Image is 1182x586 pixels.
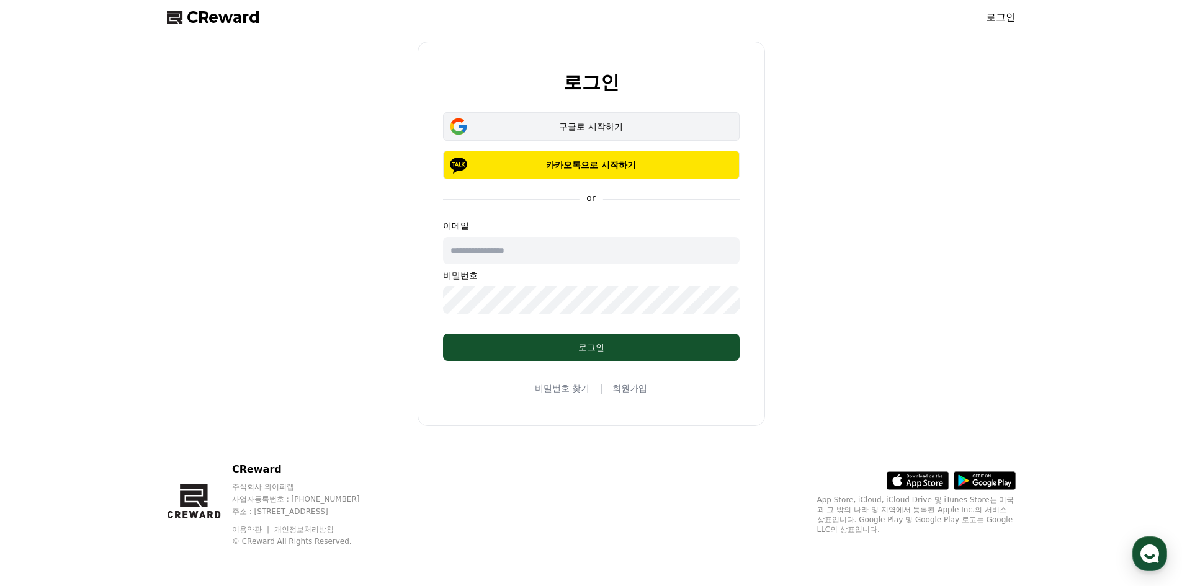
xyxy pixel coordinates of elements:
[232,525,271,534] a: 이용약관
[232,536,383,546] p: © CReward All Rights Reserved.
[817,495,1016,535] p: App Store, iCloud, iCloud Drive 및 iTunes Store는 미국과 그 밖의 나라 및 지역에서 등록된 Apple Inc.의 서비스 상표입니다. Goo...
[167,7,260,27] a: CReward
[232,482,383,492] p: 주식회사 와이피랩
[187,7,260,27] span: CReward
[4,393,82,424] a: 홈
[82,393,160,424] a: 대화
[579,192,602,204] p: or
[612,382,647,394] a: 회원가입
[468,341,715,353] div: 로그인
[232,462,383,477] p: CReward
[39,412,47,422] span: 홈
[192,412,207,422] span: 설정
[599,381,602,396] span: |
[232,494,383,504] p: 사업자등록번호 : [PHONE_NUMBER]
[443,151,740,179] button: 카카오톡으로 시작하기
[986,10,1016,25] a: 로그인
[535,382,589,394] a: 비밀번호 찾기
[461,120,722,133] div: 구글로 시작하기
[443,334,740,361] button: 로그인
[274,525,334,534] a: 개인정보처리방침
[461,159,722,171] p: 카카오톡으로 시작하기
[443,112,740,141] button: 구글로 시작하기
[443,220,740,232] p: 이메일
[160,393,238,424] a: 설정
[443,269,740,282] p: 비밀번호
[563,72,619,92] h2: 로그인
[114,412,128,422] span: 대화
[232,507,383,517] p: 주소 : [STREET_ADDRESS]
